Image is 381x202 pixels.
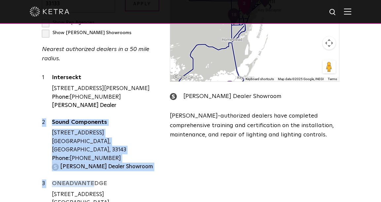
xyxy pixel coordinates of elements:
img: ketra-logo-2019-white [30,7,69,17]
strong: [PERSON_NAME] Dealer Showroom [60,164,153,170]
a: Open this area in Google Maps (opens a new window) [172,73,194,81]
img: search icon [329,8,337,17]
label: Show [PERSON_NAME] Showrooms [42,30,132,35]
strong: [PERSON_NAME] Dealer [52,103,116,108]
div: 1 [42,74,52,110]
button: Drag Pegman onto the map to open Street View [323,60,336,74]
div: [PHONE_NUMBER] [52,154,160,163]
img: Hamburger%20Nav.svg [344,8,351,15]
div: [STREET_ADDRESS][PERSON_NAME] [52,84,160,93]
img: showroom_icon.png [170,93,177,100]
a: Interseckt [52,75,160,83]
span: Map data ©2025 Google, INEGI [278,77,324,81]
a: Terms (opens in new tab) [328,77,337,81]
div: [STREET_ADDRESS] [GEOGRAPHIC_DATA], [GEOGRAPHIC_DATA], 33143 [52,129,160,154]
a: Sound Components [52,119,160,127]
p: [PERSON_NAME]-authorized dealers have completed comprehensive training and certification on the i... [170,111,339,140]
p: Nearest authorized dealers in a 50 mile radius. [42,45,160,64]
strong: Phone: [52,156,70,161]
div: [PERSON_NAME] Dealer Showroom [170,92,339,101]
strong: Phone: [52,94,70,100]
img: showroom_icon.png [52,164,59,171]
label: Show Rep Agencies [42,20,95,25]
a: ONEADVANTEDGE [52,180,160,189]
div: 2 [42,118,52,171]
button: Map camera controls [323,36,336,50]
div: 45 [223,80,237,98]
button: Keyboard shortcuts [246,77,274,81]
img: Google [172,73,194,81]
div: [PHONE_NUMBER] [52,93,160,102]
